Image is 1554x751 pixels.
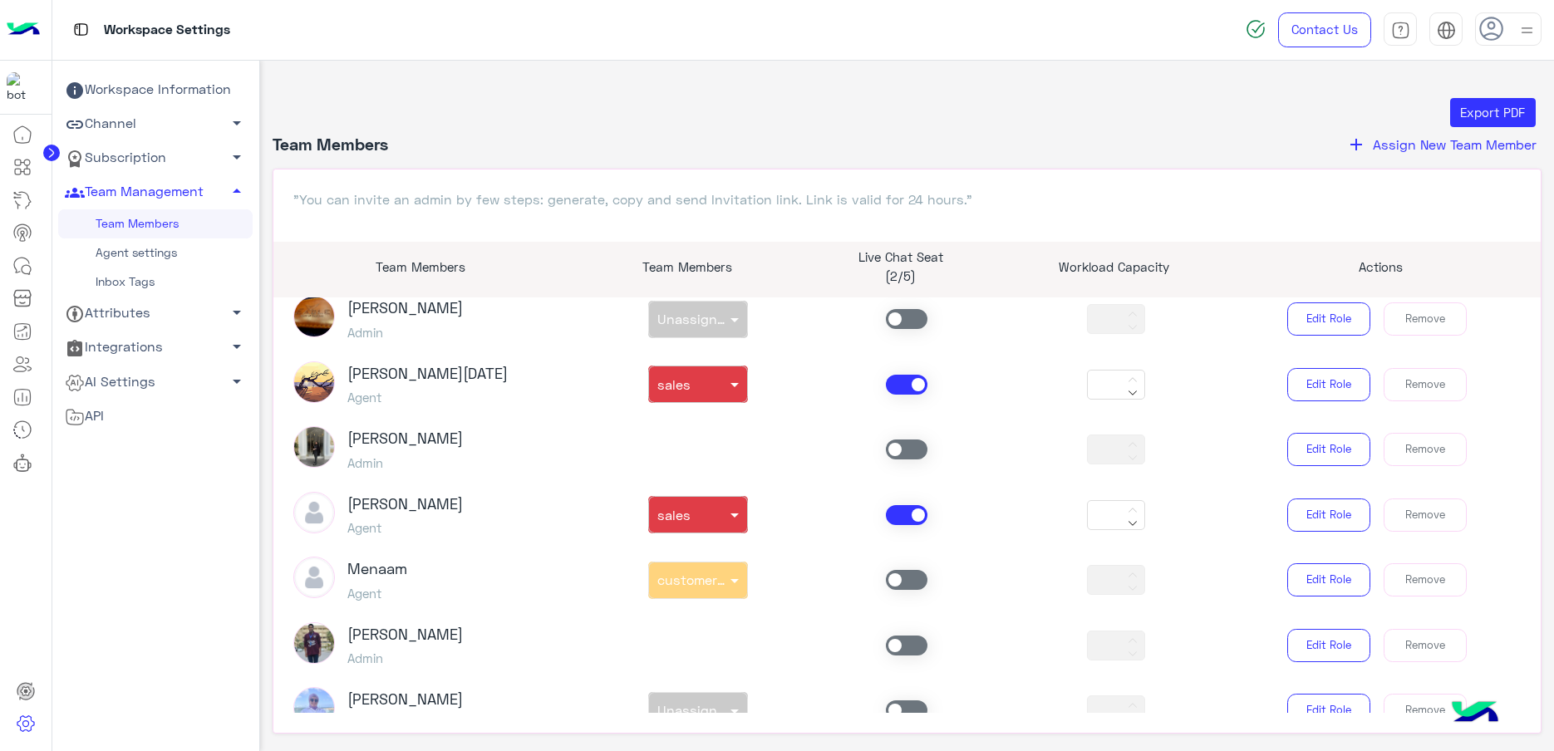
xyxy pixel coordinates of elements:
h5: Agent [347,390,508,405]
h5: Agent [347,520,463,535]
h4: Team Members [273,134,388,155]
img: Logo [7,12,40,47]
h3: [PERSON_NAME][DATE] [347,365,508,383]
p: Workspace Settings [104,19,230,42]
img: 713415422032625 [7,72,37,102]
img: defaultAdmin.png [293,492,335,533]
img: picture [293,622,335,664]
h3: [PERSON_NAME] [347,690,463,709]
img: picture [293,687,335,729]
button: addAssign New Team Member [1341,134,1542,155]
span: sales [657,507,691,523]
button: Remove [1384,433,1467,466]
button: Remove [1384,563,1467,596]
a: Integrations [58,331,253,365]
p: Team Members [593,258,782,277]
p: Actions [1233,258,1528,277]
button: Export PDF [1450,98,1536,128]
h5: Admin [347,455,463,470]
span: Export PDF [1460,105,1525,120]
img: ACg8ocJAd9cmCV_lg36ov6Kt_yM79juuS8Adv9pU2f3caa9IOlWTjQo=s96-c [293,361,335,403]
p: Team Members [273,258,568,277]
button: Remove [1384,629,1467,662]
img: profile [1517,20,1537,41]
img: defaultAdmin.png [293,557,335,598]
a: Subscription [58,141,253,175]
img: tab [1437,21,1456,40]
h5: Admin [347,325,463,340]
a: Inbox Tags [58,268,253,297]
span: API [65,405,104,427]
h3: Menaam [347,560,407,578]
button: Edit Role [1287,368,1370,401]
a: Team Members [58,209,253,238]
span: arrow_drop_down [227,371,247,391]
span: arrow_drop_down [227,147,247,167]
span: arrow_drop_down [227,336,247,356]
a: Workspace Information [58,73,253,107]
a: tab [1384,12,1417,47]
span: sales [657,376,691,392]
a: API [58,399,253,433]
h5: Agent [347,586,407,601]
h3: [PERSON_NAME] [347,299,463,317]
a: Channel [58,107,253,141]
a: Team Management [58,175,253,209]
button: Remove [1384,694,1467,727]
p: Live Chat Seat [806,248,995,267]
p: (2/5) [806,267,995,286]
img: hulul-logo.png [1446,685,1504,743]
a: Attributes [58,297,253,331]
span: Assign New Team Member [1373,136,1537,152]
i: add [1346,135,1366,155]
p: Workload Capacity [1020,258,1208,277]
a: AI Settings [58,365,253,399]
a: Contact Us [1278,12,1371,47]
button: Edit Role [1287,563,1370,596]
img: picture [293,296,335,337]
button: Edit Role [1287,302,1370,336]
span: arrow_drop_down [227,113,247,133]
img: picture [293,426,335,468]
button: Remove [1384,368,1467,401]
h3: [PERSON_NAME] [347,495,463,513]
button: Edit Role [1287,433,1370,466]
span: arrow_drop_down [227,302,247,322]
h5: Admin [347,650,463,665]
img: spinner [1246,19,1266,39]
a: Agent settings [58,238,253,268]
h3: [PERSON_NAME] [347,429,463,448]
img: tab [1391,21,1410,40]
p: "You can invite an admin by few steps: generate, copy and send Invitation link. Link is valid for... [293,189,1522,209]
button: Edit Role [1287,694,1370,727]
span: arrow_drop_up [227,181,247,201]
button: Edit Role [1287,498,1370,532]
h3: [PERSON_NAME] [347,626,463,644]
button: Edit Role [1287,629,1370,662]
button: Remove [1384,302,1467,336]
button: Remove [1384,498,1467,532]
img: tab [71,19,91,40]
